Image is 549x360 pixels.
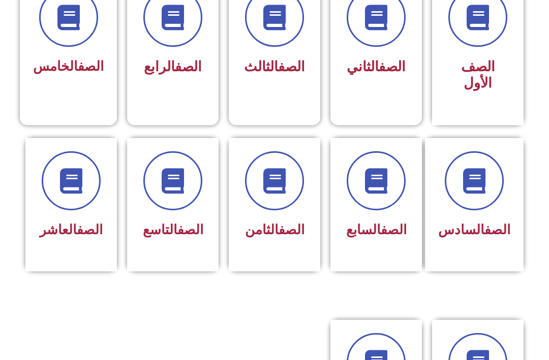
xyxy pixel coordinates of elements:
a: الصف [278,59,305,75]
span: الخامس [33,59,104,74]
a: الصف [78,59,104,74]
span: العاشر [40,222,103,237]
a: الصف [381,222,407,237]
a: الصف [177,222,203,237]
a: الصف [484,222,510,237]
span: الثالث [244,59,305,75]
a: الصف [279,222,304,237]
a: الصف [175,59,202,75]
span: السادس [438,222,510,237]
span: الصف الأول [461,59,495,91]
span: السابع [346,222,407,237]
span: الثاني [347,59,406,75]
a: الصف [379,59,406,75]
span: التاسع [143,222,203,237]
a: الصف [77,222,103,237]
span: الرابع [144,59,202,75]
span: الثامن [245,222,304,237]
